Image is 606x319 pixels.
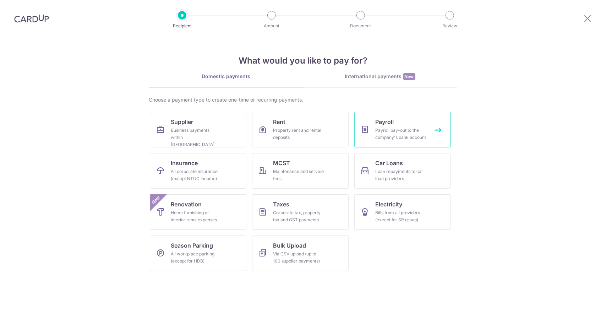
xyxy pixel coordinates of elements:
[273,209,324,223] div: Corporate tax, property tax and GST payments
[354,194,451,230] a: ElectricityBills from all providers (except for SP group)
[273,127,324,141] div: Property rent and rental deposits
[150,194,246,230] a: RenovationHome furnishing or interior reno-expensesNew
[273,200,290,209] span: Taxes
[354,112,451,147] a: PayrollPayroll pay-out to the company's bank account
[150,236,246,271] a: Season ParkingAll workplace parking (except for HDB)
[150,153,246,189] a: InsuranceAll corporate insurance (except NTUC Income)
[245,22,298,29] p: Amount
[273,250,324,265] div: Via CSV upload (up to 100 supplier payments)
[403,73,415,80] span: New
[273,118,286,126] span: Rent
[252,112,349,147] a: RentProperty rent and rental deposits
[252,194,349,230] a: TaxesCorporate tax, property tax and GST payments
[171,159,198,167] span: Insurance
[16,5,31,11] span: Help
[252,236,349,271] a: Bulk UploadVia CSV upload (up to 100 supplier payments)
[376,200,403,209] span: Electricity
[273,159,290,167] span: MCST
[171,127,222,148] div: Business payments within [GEOGRAPHIC_DATA]
[273,241,306,250] span: Bulk Upload
[14,14,49,23] img: CardUp
[376,168,427,182] div: Loan repayments to car loan providers
[171,209,222,223] div: Home furnishing or interior reno-expenses
[150,194,162,206] span: New
[376,159,403,167] span: Car Loans
[424,22,476,29] p: Review
[150,112,246,147] a: SupplierBusiness payments within [GEOGRAPHIC_DATA]
[171,241,213,250] span: Season Parking
[149,54,457,67] h4: What would you like to pay for?
[171,200,202,209] span: Renovation
[273,168,324,182] div: Maintenance and service fees
[252,153,349,189] a: MCSTMaintenance and service fees
[171,250,222,265] div: All workplace parking (except for HDB)
[376,127,427,141] div: Payroll pay-out to the company's bank account
[156,22,208,29] p: Recipient
[149,73,303,80] div: Domestic payments
[376,118,394,126] span: Payroll
[149,96,457,103] div: Choose a payment type to create one-time or recurring payments.
[171,168,222,182] div: All corporate insurance (except NTUC Income)
[303,73,457,80] div: International payments
[354,153,451,189] a: Car LoansLoan repayments to car loan providers
[171,118,193,126] span: Supplier
[334,22,387,29] p: Document
[376,209,427,223] div: Bills from all providers (except for SP group)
